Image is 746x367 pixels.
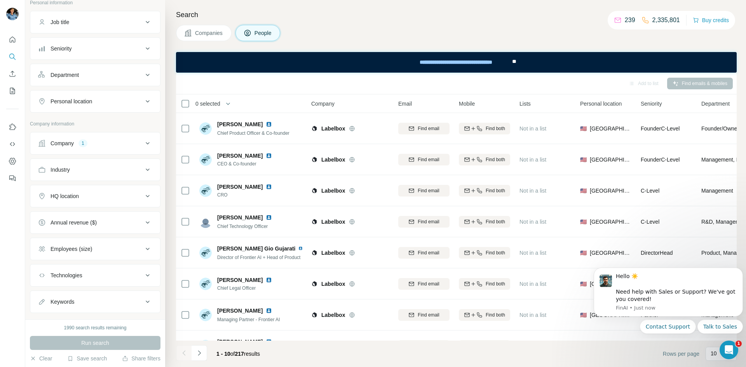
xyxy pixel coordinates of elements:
span: Chief Product Officer & Co-founder [217,130,289,136]
div: Personal location [51,97,92,105]
span: [PERSON_NAME] Gio Gujarati [217,245,295,252]
img: Avatar [199,184,212,197]
span: 🇺🇸 [580,218,587,226]
button: Clear [30,355,52,362]
span: 1 [736,341,742,347]
img: LinkedIn logo [266,308,272,314]
p: Company information [30,120,160,127]
button: Find email [398,123,450,134]
img: Logo of Labelbox [311,157,317,163]
span: Find both [486,249,505,256]
span: of [230,351,235,357]
span: [GEOGRAPHIC_DATA] [590,311,631,319]
span: [PERSON_NAME] [217,338,263,346]
div: Seniority [51,45,71,52]
button: Department [30,66,160,84]
span: CEO & Co-founder [217,160,275,167]
span: Labelbox [321,187,345,195]
span: Find both [486,187,505,194]
span: [PERSON_NAME] [217,214,263,221]
img: Logo of Labelbox [311,281,317,287]
img: LinkedIn logo [266,339,272,345]
button: Save search [67,355,107,362]
button: Use Surfe API [6,137,19,151]
span: Not in a list [519,188,546,194]
span: [GEOGRAPHIC_DATA] [590,125,631,132]
img: LinkedIn logo [266,277,272,283]
img: Avatar [199,309,212,321]
div: Company [51,139,74,147]
button: Company1 [30,134,160,153]
span: Mobile [459,100,475,108]
span: Management [701,187,733,195]
span: results [216,351,260,357]
button: Find email [398,154,450,165]
span: Seniority [641,100,662,108]
button: Find both [459,278,510,290]
span: Email [398,100,412,108]
span: Personal location [580,100,622,108]
button: Quick start [6,33,19,47]
span: Not in a list [519,312,546,318]
img: Avatar [6,8,19,20]
button: Find email [398,309,450,321]
span: 0 selected [195,100,220,108]
span: [GEOGRAPHIC_DATA] [590,218,631,226]
div: Technologies [51,271,82,279]
img: LinkedIn logo [266,214,272,221]
iframe: Intercom notifications message [591,261,746,338]
button: Find email [398,340,450,352]
span: Company [311,100,335,108]
span: People [254,29,272,37]
div: 1 [78,140,87,147]
button: Use Surfe on LinkedIn [6,120,19,134]
span: [GEOGRAPHIC_DATA] [590,156,631,163]
button: Enrich CSV [6,67,19,81]
button: Search [6,50,19,64]
span: Find email [418,125,439,132]
img: Avatar [199,122,212,135]
img: Avatar [199,153,212,166]
span: 🇺🇸 [580,249,587,257]
iframe: Banner [176,52,737,73]
button: Find email [398,247,450,259]
span: Labelbox [321,280,345,288]
button: Employees (size) [30,240,160,258]
img: Avatar [199,278,212,290]
span: Find both [486,125,505,132]
button: Find both [459,123,510,134]
span: Lists [519,100,531,108]
button: Find both [459,247,510,259]
img: Logo of Labelbox [311,250,317,256]
span: Find email [418,187,439,194]
span: Find both [486,218,505,225]
button: Personal location [30,92,160,111]
span: 🇺🇸 [580,125,587,132]
button: Job title [30,13,160,31]
button: Share filters [122,355,160,362]
span: Chief Legal Officer [217,285,275,292]
span: 🇺🇸 [580,280,587,288]
span: Find email [418,156,439,163]
span: 217 [235,351,244,357]
img: Logo of Labelbox [311,125,317,132]
button: Find email [398,278,450,290]
iframe: Intercom live chat [720,341,738,359]
div: Annual revenue ($) [51,219,97,226]
span: CRO [217,191,275,198]
button: Find email [398,185,450,197]
span: Find email [418,249,439,256]
span: 🇺🇸 [580,156,587,163]
span: 1 - 10 [216,351,230,357]
div: Job title [51,18,69,26]
button: Annual revenue ($) [30,213,160,232]
img: Logo of Labelbox [311,312,317,318]
span: [GEOGRAPHIC_DATA] [590,249,631,257]
span: Labelbox [321,249,345,257]
div: HQ location [51,192,79,200]
span: Find both [486,156,505,163]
